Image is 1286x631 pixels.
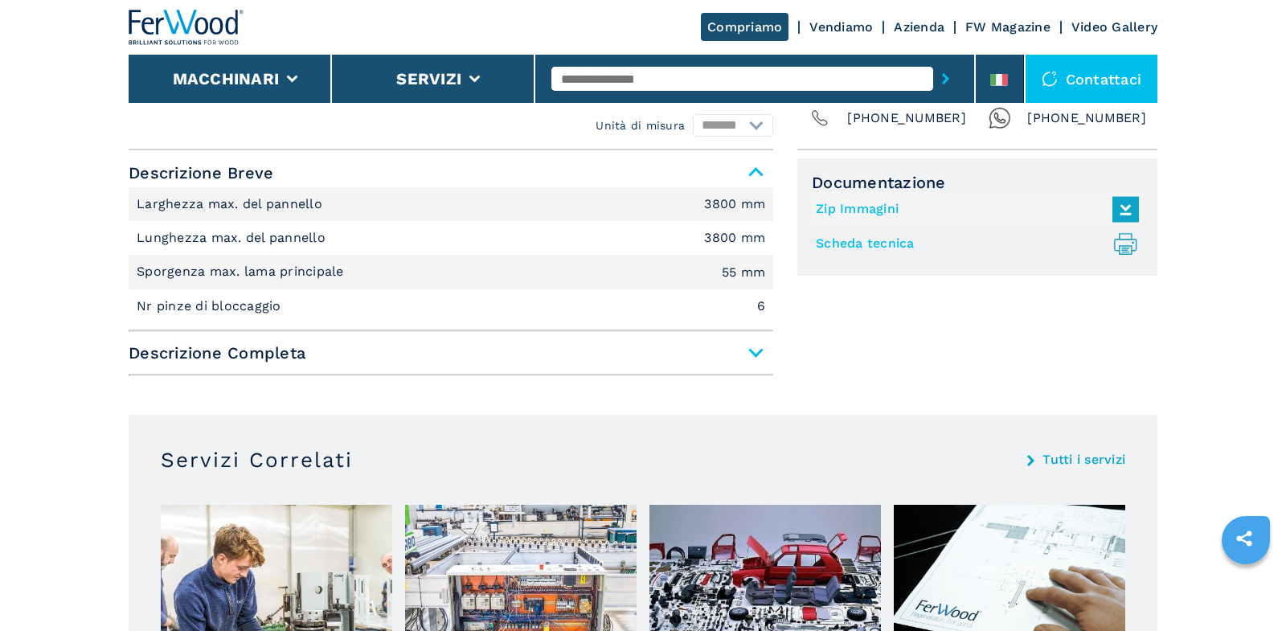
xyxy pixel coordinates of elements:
h3: Servizi Correlati [161,447,353,473]
span: [PHONE_NUMBER] [847,107,966,129]
em: 3800 mm [704,232,765,244]
a: Video Gallery [1071,19,1157,35]
a: Vendiamo [809,19,873,35]
span: Documentazione [812,173,1143,192]
img: Contattaci [1042,71,1058,87]
button: submit-button [933,60,958,97]
span: Descrizione Breve [129,158,773,187]
span: [PHONE_NUMBER] [1027,107,1146,129]
em: 55 mm [722,266,765,279]
a: FW Magazine [965,19,1051,35]
p: Lunghezza max. del pannello [137,229,330,247]
a: Zip Immagini [816,196,1131,223]
p: Sporgenza max. lama principale [137,263,348,281]
div: Descrizione Breve [129,187,773,324]
iframe: Chat [1218,559,1274,619]
span: Descrizione Completa [129,338,773,367]
a: sharethis [1224,518,1264,559]
em: Unità di misura [596,117,685,133]
img: Whatsapp [989,107,1011,129]
button: Servizi [396,69,461,88]
p: Larghezza max. del pannello [137,195,326,213]
img: Ferwood [129,10,244,45]
a: Compriamo [701,13,788,41]
div: Contattaci [1026,55,1158,103]
em: 6 [757,300,765,313]
em: 3800 mm [704,198,765,211]
a: Scheda tecnica [816,231,1131,257]
a: Azienda [894,19,944,35]
p: Nr pinze di bloccaggio [137,297,285,315]
img: Phone [809,107,831,129]
a: Tutti i servizi [1042,453,1125,466]
button: Macchinari [173,69,280,88]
